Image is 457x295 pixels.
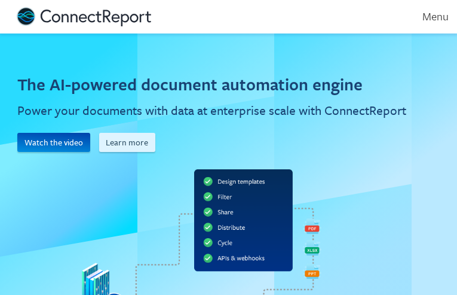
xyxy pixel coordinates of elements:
h1: The AI-powered document automation engine [17,72,363,96]
button: Learn more [99,133,156,152]
button: Watch the video [17,133,90,152]
a: Watch the video [17,133,99,152]
div: Menu [406,10,449,23]
h2: Power your documents with data at enterprise scale with ConnectReport [17,102,406,120]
